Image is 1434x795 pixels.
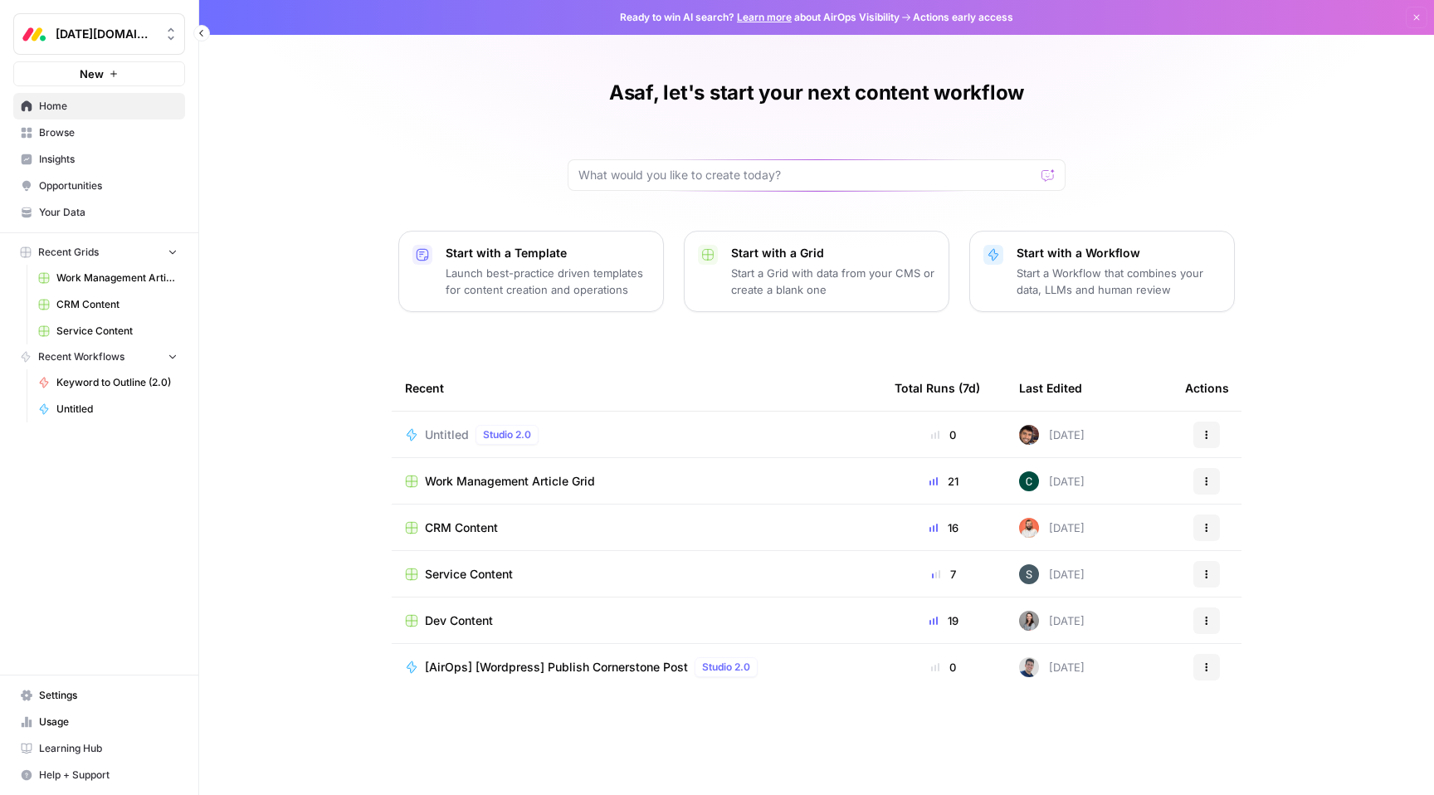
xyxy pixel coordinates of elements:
span: Insights [39,152,178,167]
span: Service Content [425,566,513,583]
a: Settings [13,682,185,709]
span: Untitled [56,402,178,417]
a: Usage [13,709,185,735]
div: 19 [895,612,993,629]
input: What would you like to create today? [578,167,1035,183]
a: CRM Content [31,291,185,318]
div: 0 [895,659,993,676]
span: Settings [39,688,178,703]
span: Recent Grids [38,245,99,260]
a: Keyword to Outline (2.0) [31,369,185,396]
div: [DATE] [1019,425,1085,445]
button: Start with a TemplateLaunch best-practice driven templates for content creation and operations [398,231,664,312]
span: Browse [39,125,178,140]
div: Recent [405,365,868,411]
span: CRM Content [56,297,178,312]
p: Start a Workflow that combines your data, LLMs and human review [1017,265,1221,298]
a: Work Management Article Grid [31,265,185,291]
a: [AirOps] [Wordpress] Publish Cornerstone PostStudio 2.0 [405,657,868,677]
p: Start with a Template [446,245,650,261]
div: 16 [895,519,993,536]
span: Studio 2.0 [702,660,750,675]
p: Start a Grid with data from your CMS or create a blank one [731,265,935,298]
span: Recent Workflows [38,349,124,364]
span: Actions early access [913,10,1013,25]
div: [DATE] [1019,518,1085,538]
a: Service Content [405,566,868,583]
p: Start with a Workflow [1017,245,1221,261]
span: Service Content [56,324,178,339]
a: Service Content [31,318,185,344]
button: Start with a GridStart a Grid with data from your CMS or create a blank one [684,231,949,312]
span: Learning Hub [39,741,178,756]
a: CRM Content [405,519,868,536]
a: Work Management Article Grid [405,473,868,490]
span: Work Management Article Grid [56,271,178,285]
a: Browse [13,119,185,146]
span: [DATE][DOMAIN_NAME] [56,26,156,42]
a: UntitledStudio 2.0 [405,425,868,445]
button: Recent Grids [13,240,185,265]
span: Ready to win AI search? about AirOps Visibility [620,10,900,25]
button: Recent Workflows [13,344,185,369]
span: Dev Content [425,612,493,629]
img: 0wmu78au1lfo96q8ngo6yaddb54d [1019,611,1039,631]
span: Studio 2.0 [483,427,531,442]
div: 0 [895,427,993,443]
img: Monday.com Logo [19,19,49,49]
button: New [13,61,185,86]
img: oskm0cmuhabjb8ex6014qupaj5sj [1019,657,1039,677]
h1: Asaf, let's start your next content workflow [609,80,1024,106]
span: Opportunities [39,178,178,193]
span: CRM Content [425,519,498,536]
img: ygk961fcslvh5xk8o91lvmgczoho [1019,564,1039,584]
a: Insights [13,146,185,173]
div: [DATE] [1019,471,1085,491]
a: Learn more [737,11,792,23]
p: Start with a Grid [731,245,935,261]
div: Actions [1185,365,1229,411]
span: Usage [39,715,178,729]
span: Home [39,99,178,114]
span: Keyword to Outline (2.0) [56,375,178,390]
a: Opportunities [13,173,185,199]
div: Total Runs (7d) [895,365,980,411]
span: New [80,66,104,82]
div: [DATE] [1019,564,1085,584]
button: Start with a WorkflowStart a Workflow that combines your data, LLMs and human review [969,231,1235,312]
a: Learning Hub [13,735,185,762]
img: ui9db3zf480wl5f9in06l3n7q51r [1019,518,1039,538]
div: 7 [895,566,993,583]
div: [DATE] [1019,657,1085,677]
button: Workspace: Monday.com [13,13,185,55]
p: Launch best-practice driven templates for content creation and operations [446,265,650,298]
img: vwv6frqzyjkvcnqomnnxlvzyyij2 [1019,471,1039,491]
a: Home [13,93,185,119]
div: [DATE] [1019,611,1085,631]
span: Your Data [39,205,178,220]
img: y0asuwamdbdpf46ggxkw3g1vygm3 [1019,425,1039,445]
span: Work Management Article Grid [425,473,595,490]
a: Dev Content [405,612,868,629]
a: Your Data [13,199,185,226]
div: Last Edited [1019,365,1082,411]
span: Help + Support [39,768,178,783]
a: Untitled [31,396,185,422]
span: [AirOps] [Wordpress] Publish Cornerstone Post [425,659,688,676]
span: Untitled [425,427,469,443]
div: 21 [895,473,993,490]
button: Help + Support [13,762,185,788]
